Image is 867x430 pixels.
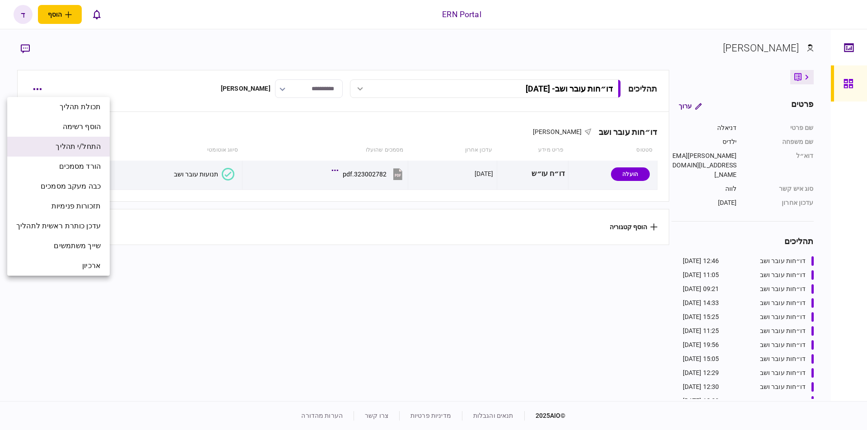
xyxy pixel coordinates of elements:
[41,181,101,192] span: כבה מעקב מסמכים
[60,102,101,112] span: תכולת תהליך
[82,260,101,271] span: ארכיון
[56,141,101,152] span: התחל/י תהליך
[16,221,101,231] span: עדכן כותרת ראשית לתהליך
[59,161,101,172] span: הורד מסמכים
[51,201,101,212] span: תזכורות פנימיות
[63,121,101,132] span: הוסף רשימה
[54,240,101,251] span: שייך משתמשים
